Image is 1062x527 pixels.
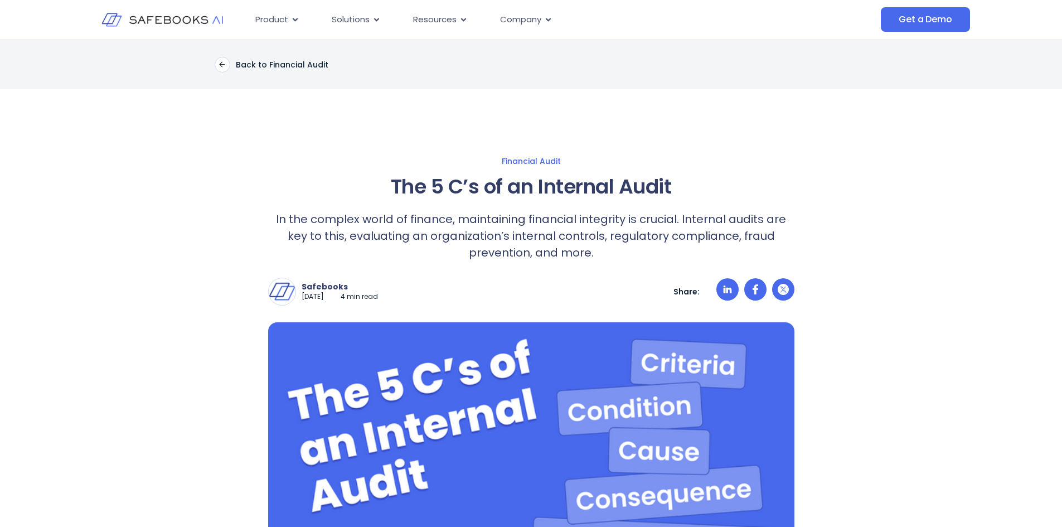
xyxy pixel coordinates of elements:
[413,13,457,26] span: Resources
[302,292,324,302] p: [DATE]
[268,172,794,202] h1: The 5 C’s of an Internal Audit
[159,156,904,166] a: Financial Audit
[215,57,328,72] a: Back to Financial Audit
[500,13,541,26] span: Company
[881,7,969,32] a: Get a Demo
[302,282,378,292] p: Safebooks
[332,13,370,26] span: Solutions
[246,9,769,31] div: Menu Toggle
[269,278,295,305] img: Safebooks
[246,9,769,31] nav: Menu
[236,60,328,70] p: Back to Financial Audit
[673,287,700,297] p: Share:
[341,292,378,302] p: 4 min read
[268,211,794,261] p: In the complex world of finance, maintaining financial integrity is crucial. Internal audits are ...
[899,14,952,25] span: Get a Demo
[255,13,288,26] span: Product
